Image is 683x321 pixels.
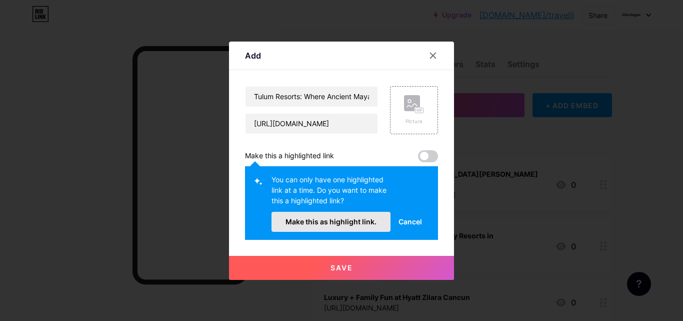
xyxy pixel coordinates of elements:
[229,256,454,280] button: Save
[245,114,377,134] input: URL
[271,212,390,232] button: Make this as highlight link.
[285,217,376,226] span: Make this as highlight link.
[271,174,390,212] div: You can only have one highlighted link at a time. Do you want to make this a highlighted link?
[404,118,424,125] div: Picture
[390,212,430,232] button: Cancel
[330,263,353,272] span: Save
[398,216,422,227] span: Cancel
[245,50,261,62] div: Add
[245,87,377,107] input: Title
[245,150,334,162] div: Make this a highlighted link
